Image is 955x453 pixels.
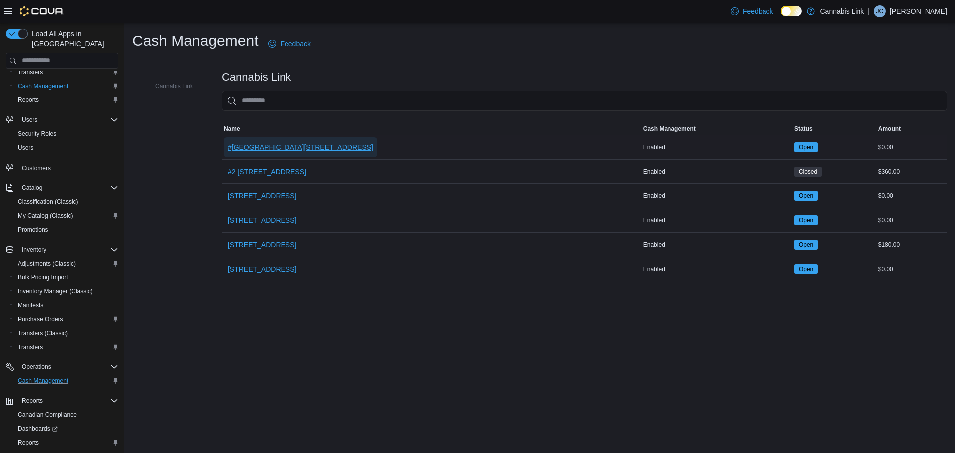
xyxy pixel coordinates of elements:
[14,327,118,339] span: Transfers (Classic)
[14,142,37,154] a: Users
[820,5,864,17] p: Cannabis Link
[14,272,72,283] a: Bulk Pricing Import
[868,5,870,17] p: |
[10,195,122,209] button: Classification (Classic)
[28,29,118,49] span: Load All Apps in [GEOGRAPHIC_DATA]
[18,182,46,194] button: Catalog
[794,125,813,133] span: Status
[18,96,39,104] span: Reports
[10,340,122,354] button: Transfers
[794,215,818,225] span: Open
[18,395,47,407] button: Reports
[643,125,696,133] span: Cash Management
[794,167,822,177] span: Closed
[14,196,82,208] a: Classification (Classic)
[18,260,76,268] span: Adjustments (Classic)
[10,127,122,141] button: Security Roles
[18,425,58,433] span: Dashboards
[141,80,197,92] button: Cannabis Link
[18,244,50,256] button: Inventory
[10,79,122,93] button: Cash Management
[794,191,818,201] span: Open
[14,142,118,154] span: Users
[18,114,41,126] button: Users
[18,287,93,295] span: Inventory Manager (Classic)
[14,210,118,222] span: My Catalog (Classic)
[14,409,118,421] span: Canadian Compliance
[224,259,300,279] button: [STREET_ADDRESS]
[18,162,55,174] a: Customers
[14,299,47,311] a: Manifests
[10,209,122,223] button: My Catalog (Classic)
[224,137,377,157] button: #[GEOGRAPHIC_DATA][STREET_ADDRESS]
[18,198,78,206] span: Classification (Classic)
[10,408,122,422] button: Canadian Compliance
[794,264,818,274] span: Open
[727,1,777,21] a: Feedback
[18,439,39,447] span: Reports
[14,224,52,236] a: Promotions
[224,210,300,230] button: [STREET_ADDRESS]
[14,375,118,387] span: Cash Management
[14,409,81,421] a: Canadian Compliance
[22,164,51,172] span: Customers
[22,397,43,405] span: Reports
[14,210,77,222] a: My Catalog (Classic)
[876,141,947,153] div: $0.00
[792,123,876,135] button: Status
[14,423,118,435] span: Dashboards
[18,273,68,281] span: Bulk Pricing Import
[876,239,947,251] div: $180.00
[18,301,43,309] span: Manifests
[743,6,773,16] span: Feedback
[876,214,947,226] div: $0.00
[14,258,118,270] span: Adjustments (Classic)
[10,141,122,155] button: Users
[14,94,43,106] a: Reports
[18,162,118,174] span: Customers
[155,82,193,90] span: Cannabis Link
[876,123,947,135] button: Amount
[228,191,296,201] span: [STREET_ADDRESS]
[132,31,258,51] h1: Cash Management
[224,186,300,206] button: [STREET_ADDRESS]
[890,5,947,17] p: [PERSON_NAME]
[799,265,813,273] span: Open
[876,190,947,202] div: $0.00
[18,68,43,76] span: Transfers
[22,363,51,371] span: Operations
[14,285,118,297] span: Inventory Manager (Classic)
[18,411,77,419] span: Canadian Compliance
[14,128,118,140] span: Security Roles
[799,216,813,225] span: Open
[18,130,56,138] span: Security Roles
[641,141,792,153] div: Enabled
[10,326,122,340] button: Transfers (Classic)
[228,142,373,152] span: #[GEOGRAPHIC_DATA][STREET_ADDRESS]
[228,167,306,177] span: #2 [STREET_ADDRESS]
[222,91,947,111] input: This is a search bar. As you type, the results lower in the page will automatically filter.
[14,272,118,283] span: Bulk Pricing Import
[2,161,122,175] button: Customers
[10,223,122,237] button: Promotions
[2,360,122,374] button: Operations
[14,128,60,140] a: Security Roles
[799,191,813,200] span: Open
[22,246,46,254] span: Inventory
[874,5,886,17] div: Jenna Coles
[14,437,43,449] a: Reports
[224,235,300,255] button: [STREET_ADDRESS]
[794,240,818,250] span: Open
[22,184,42,192] span: Catalog
[228,240,296,250] span: [STREET_ADDRESS]
[18,361,118,373] span: Operations
[14,375,72,387] a: Cash Management
[14,258,80,270] a: Adjustments (Classic)
[18,343,43,351] span: Transfers
[794,142,818,152] span: Open
[10,312,122,326] button: Purchase Orders
[14,341,118,353] span: Transfers
[224,125,240,133] span: Name
[876,5,884,17] span: JC
[222,123,641,135] button: Name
